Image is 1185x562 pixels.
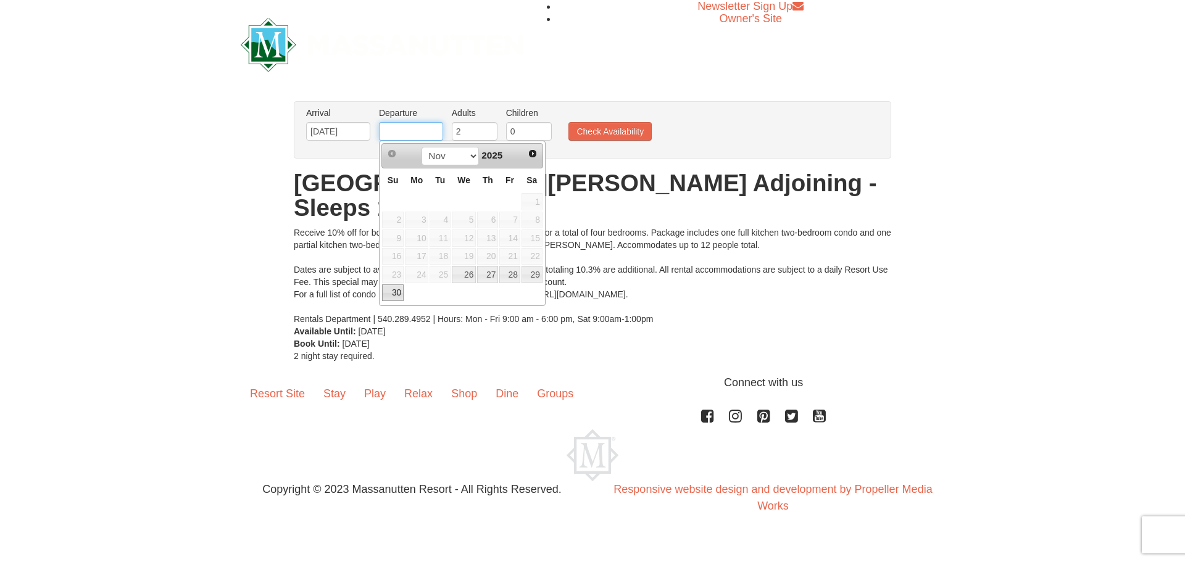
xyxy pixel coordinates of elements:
td: available [521,192,543,211]
span: 23 [382,266,404,283]
td: available [404,211,429,229]
td: available [476,211,499,229]
span: Saturday [526,175,537,185]
td: available [429,247,451,266]
a: 30 [382,284,404,302]
td: available [381,211,404,229]
label: Children [506,107,552,119]
td: available [499,247,521,266]
a: Shop [442,374,486,413]
td: available [476,229,499,247]
td: available [521,247,543,266]
span: 9 [382,229,404,247]
td: available [451,247,476,266]
div: Receive 10% off for booking two adjoining two-bedroom condos, for a total of four bedrooms. Packa... [294,226,891,325]
a: 28 [499,266,520,283]
td: available [476,265,499,284]
a: Prev [383,145,401,162]
span: 11 [430,229,451,247]
strong: Available Until: [294,326,356,336]
span: Thursday [483,175,493,185]
span: 18 [430,248,451,265]
span: 25 [430,266,451,283]
span: Prev [387,149,397,159]
a: Resort Site [241,374,314,413]
span: Monday [410,175,423,185]
a: Relax [395,374,442,413]
button: Check Availability [568,122,652,141]
span: [DATE] [359,326,386,336]
td: available [429,265,451,284]
img: Massanutten Resort Logo [567,429,618,481]
a: 27 [477,266,498,283]
span: 16 [382,248,404,265]
label: Adults [452,107,497,119]
a: Responsive website design and development by Propeller Media Works [613,483,932,512]
td: available [429,229,451,247]
span: 2025 [481,150,502,160]
span: 4 [430,212,451,229]
span: 21 [499,248,520,265]
span: 7 [499,212,520,229]
label: Arrival [306,107,370,119]
a: Play [355,374,395,413]
span: 17 [405,248,428,265]
td: available [404,229,429,247]
td: available [499,229,521,247]
span: 6 [477,212,498,229]
span: 20 [477,248,498,265]
label: Departure [379,107,443,119]
td: available [521,265,543,284]
span: 10 [405,229,428,247]
span: 13 [477,229,498,247]
a: Stay [314,374,355,413]
span: 2 night stay required. [294,351,375,361]
td: available [451,211,476,229]
span: Next [528,149,538,159]
span: Wednesday [457,175,470,185]
span: 3 [405,212,428,229]
span: 19 [452,248,476,265]
h1: [GEOGRAPHIC_DATA][PERSON_NAME] Adjoining - Sleeps 12 [294,171,891,220]
td: available [521,229,543,247]
span: [DATE] [343,339,370,349]
td: available [499,265,521,284]
td: available [381,284,404,302]
span: 22 [522,248,543,265]
a: Next [524,145,541,162]
td: available [381,265,404,284]
span: 24 [405,266,428,283]
td: available [476,247,499,266]
strong: Book Until: [294,339,340,349]
td: available [404,247,429,266]
span: 8 [522,212,543,229]
span: Sunday [388,175,399,185]
td: available [521,211,543,229]
span: 5 [452,212,476,229]
a: Groups [528,374,583,413]
span: 14 [499,229,520,247]
a: Dine [486,374,528,413]
td: available [381,229,404,247]
td: available [451,229,476,247]
p: Connect with us [241,374,944,391]
a: Owner's Site [720,12,782,25]
span: 1 [522,193,543,210]
span: Friday [505,175,514,185]
span: Tuesday [435,175,445,185]
a: Massanutten Resort [241,28,523,57]
td: available [499,211,521,229]
img: Massanutten Resort Logo [241,18,523,72]
td: available [381,247,404,266]
p: Copyright © 2023 Massanutten Resort - All Rights Reserved. [231,481,592,498]
td: available [404,265,429,284]
a: 26 [452,266,476,283]
span: 2 [382,212,404,229]
a: 29 [522,266,543,283]
td: available [429,211,451,229]
span: 15 [522,229,543,247]
td: available [451,265,476,284]
span: 12 [452,229,476,247]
